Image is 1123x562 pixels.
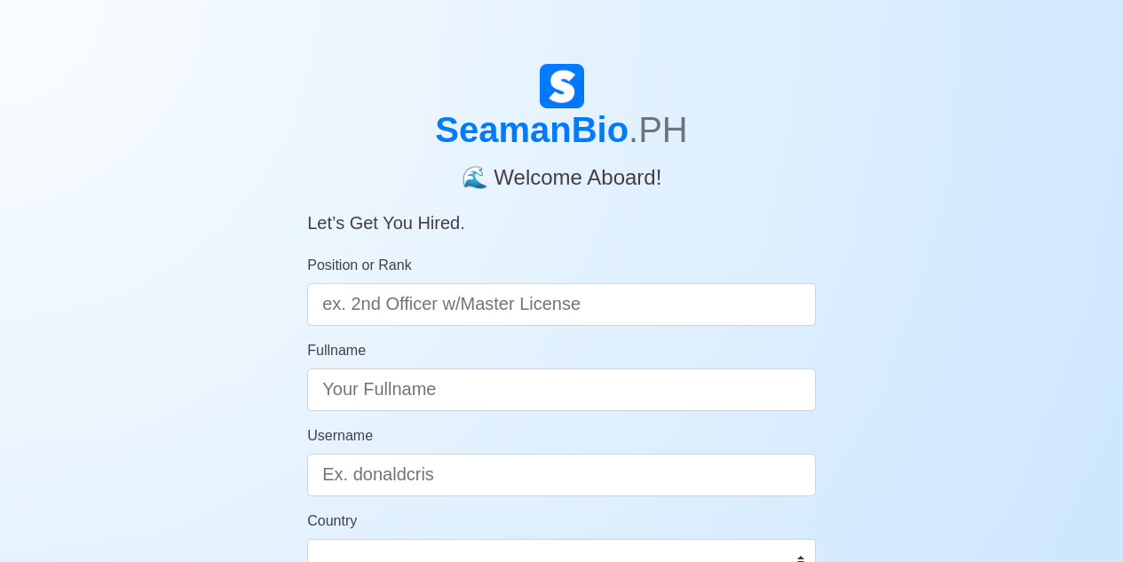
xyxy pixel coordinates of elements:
[307,108,816,151] h1: SeamanBio
[307,191,816,234] h5: Let’s Get You Hired.
[307,283,816,326] input: ex. 2nd Officer w/Master License
[307,151,816,191] h4: 🌊 Welcome Aboard!
[307,454,816,496] input: Ex. donaldcris
[307,368,816,411] input: Your Fullname
[307,428,373,443] span: Username
[307,511,357,532] label: Country
[540,64,584,108] img: Logo
[307,343,366,358] span: Fullname
[307,257,411,273] span: Position or Rank
[629,110,688,149] span: .PH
